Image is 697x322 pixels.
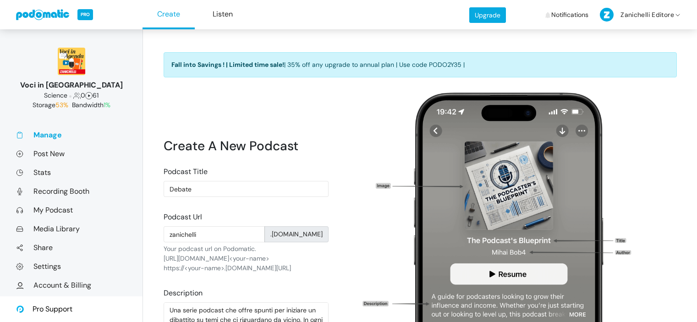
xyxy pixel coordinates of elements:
[164,263,329,273] div: https://<your-name>.[DOMAIN_NAME][URL]
[164,129,329,163] h1: Create A New Podcast
[600,8,614,22] img: Z-50-db7819282b02f718d4e660975a9e86547782210c4ca60c2b8b1b76ffa798d33e.png
[58,48,85,75] img: 150x150_16470252.jpg
[16,130,126,140] a: Manage
[77,9,93,20] span: PRO
[164,288,203,299] label: Description
[44,91,67,99] span: Science
[16,186,126,196] a: Recording Booth
[16,243,126,252] a: Share
[55,101,68,109] span: 53%
[143,0,195,29] a: Create
[16,262,126,271] a: Settings
[164,245,256,253] span: Your podcast url on Podomatic.
[16,280,126,290] a: Account & Billing
[16,168,126,177] a: Stats
[16,149,126,158] a: Post New
[16,91,126,100] div: 0 61
[164,212,202,223] label: Podcast Url
[85,91,93,99] span: Episodes
[16,296,72,322] a: Pro Support
[469,7,506,23] a: Upgrade
[33,101,70,109] span: Storage
[16,80,126,91] div: Voci in [GEOGRAPHIC_DATA]
[197,0,249,29] a: Listen
[72,101,110,109] span: Bandwidth
[164,254,329,263] div: [URL][DOMAIN_NAME]<your-name>
[104,101,110,109] span: 1%
[551,1,588,28] span: Notifications
[164,52,677,77] a: Fall into Savings ! | Limited time sale!| 35% off any upgrade to annual plan | Use code PODO2Y35 |
[16,224,126,234] a: Media Library
[264,226,329,242] span: .[DOMAIN_NAME]
[620,1,674,28] span: Zanichelli Editore
[73,91,81,99] span: Followers
[171,60,284,69] strong: Fall into Savings ! | Limited time sale!
[16,205,126,215] a: My Podcast
[164,166,208,177] label: Podcast Title
[600,1,681,28] a: Zanichelli Editore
